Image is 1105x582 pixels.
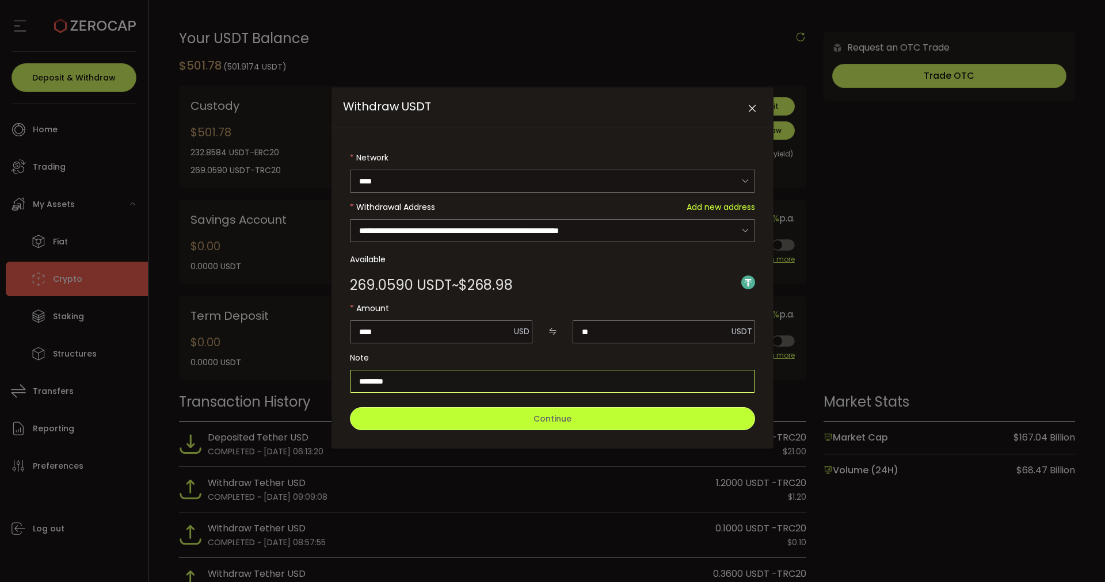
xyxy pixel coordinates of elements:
span: Withdrawal Address [356,201,435,213]
span: USD [514,326,529,337]
label: Available [350,248,755,271]
div: ~ [350,278,513,292]
span: 269.0590 USDT [350,278,452,292]
button: Continue [350,407,755,430]
label: Amount [350,297,755,320]
label: Network [350,146,755,169]
span: Add new address [687,196,755,219]
span: $268.98 [459,278,513,292]
div: Withdraw USDT [331,87,773,449]
iframe: Chat Widget [1047,527,1105,582]
button: Close [742,99,762,119]
span: Withdraw USDT [343,98,431,114]
span: Continue [534,413,571,424]
span: USDT [731,326,752,337]
label: Note [350,346,755,369]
